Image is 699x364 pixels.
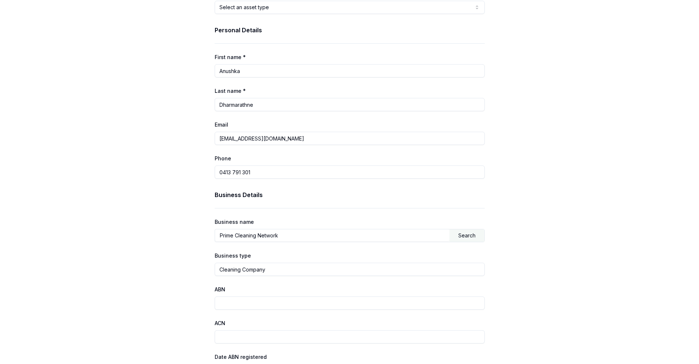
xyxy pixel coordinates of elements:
label: ACN [215,320,225,326]
h3: Business Details [215,190,485,199]
label: ABN [215,286,225,292]
label: Phone [215,155,231,161]
label: Email [215,121,228,128]
label: Date ABN registered [215,354,267,360]
h3: Personal Details [215,26,485,34]
label: Business type [215,252,251,259]
input: Enter business name [215,229,449,241]
input: 0431 234 567 [215,165,485,179]
label: Business name [215,219,254,225]
label: First name * [215,54,246,60]
div: Search [449,229,484,242]
label: Last name * [215,88,246,94]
